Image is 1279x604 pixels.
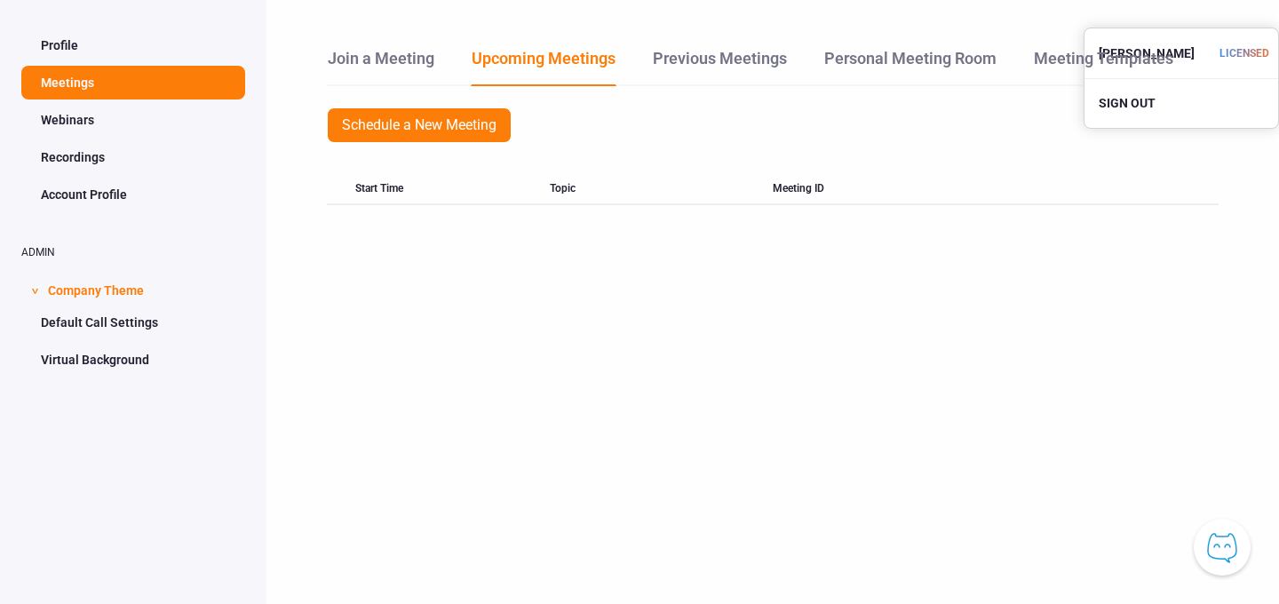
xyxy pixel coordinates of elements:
a: Meeting Templates [1033,46,1174,84]
a: Webinars [21,103,245,137]
a: Default Call Settings [21,306,245,339]
a: Virtual Background [21,343,245,377]
h2: ADMIN [21,247,245,258]
button: Knowledge Center Bot, also known as KC Bot is an onboarding assistant that allows you to see the ... [1194,519,1251,576]
div: Start Time [327,173,550,205]
a: Account Profile [21,178,245,211]
div: ∑aåāБδ ⷺ [7,7,259,27]
a: Meetings [21,66,245,99]
a: Personal Meeting Room [823,46,997,84]
div: ∑aåāБδ ⷺ [7,46,259,66]
a: Profile [21,28,245,62]
a: Recordings [21,140,245,174]
span: Company Theme [48,272,144,306]
div: Topic [550,173,773,205]
div: SIGN OUT [1084,85,1278,121]
a: Join a Meeting [327,46,435,84]
a: [PERSON_NAME] [1084,36,1278,71]
div: LICENSED [1219,43,1269,64]
span: > [26,288,44,294]
a: Schedule a New Meeting [327,107,512,143]
div: Meeting ID [773,173,996,205]
a: Previous Meetings [652,46,788,84]
div: ∑aåāБδ ⷺ [7,66,259,85]
div: ∑aåāБδ ⷺ [7,27,259,46]
a: Upcoming Meetings [471,46,616,86]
